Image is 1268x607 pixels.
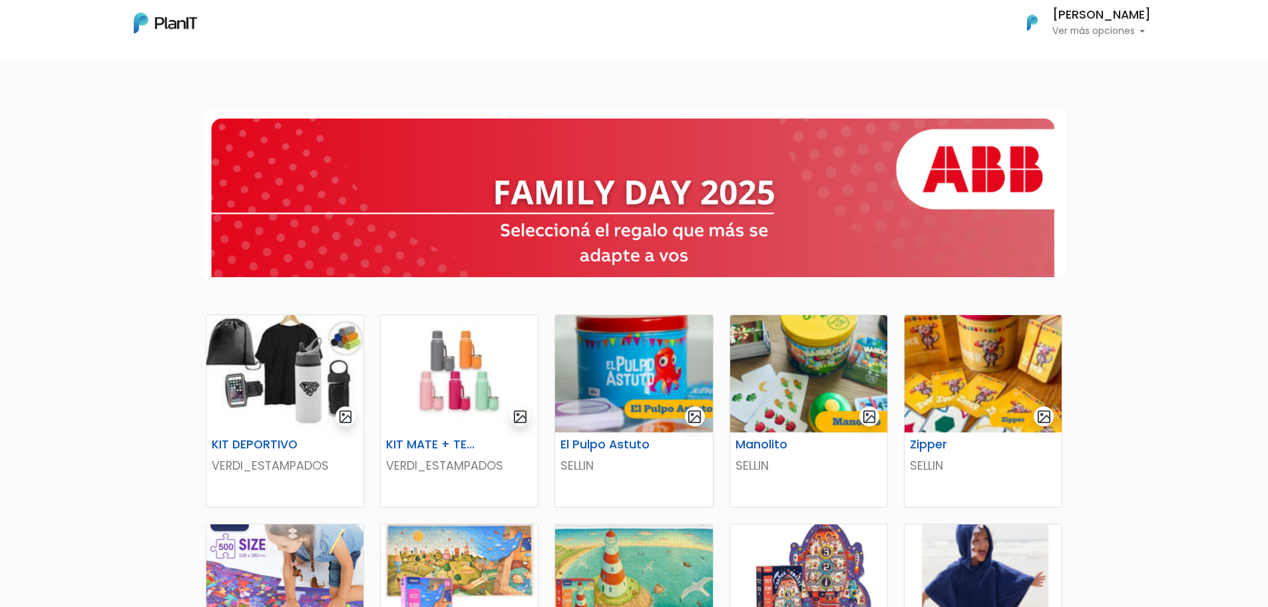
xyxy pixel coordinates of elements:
p: Ver más opciones [1052,27,1151,36]
h6: KIT MATE + TERMO [378,438,487,452]
p: VERDI_ESTAMPADOS [212,457,358,474]
a: gallery-light El Pulpo Astuto SELLIN [554,314,713,508]
img: gallery-light [862,409,877,424]
img: thumb_Captura_de_pantalla_2025-07-29_104833.png [730,315,887,432]
img: PlanIt Logo [134,13,197,33]
img: gallery-light [687,409,702,424]
img: thumb_Captura_de_pantalla_2025-07-29_101456.png [555,315,712,432]
a: gallery-light KIT DEPORTIVO VERDI_ESTAMPADOS [206,314,364,508]
button: PlanIt Logo [PERSON_NAME] Ver más opciones [1010,5,1151,40]
a: gallery-light Zipper SELLIN [904,314,1062,508]
p: VERDI_ESTAMPADOS [386,457,532,474]
h6: [PERSON_NAME] [1052,9,1151,21]
h6: Zipper [902,438,1010,452]
p: SELLIN [560,457,707,474]
p: SELLIN [736,457,882,474]
img: gallery-light [513,409,528,424]
img: thumb_Captura_de_pantalla_2025-07-29_105257.png [905,315,1062,432]
img: PlanIt Logo [1018,8,1047,37]
h6: KIT DEPORTIVO [204,438,312,452]
a: gallery-light KIT MATE + TERMO VERDI_ESTAMPADOS [380,314,538,508]
p: SELLIN [910,457,1056,474]
img: gallery-light [338,409,353,424]
img: thumb_WhatsApp_Image_2025-05-26_at_09.52.07.jpeg [206,315,363,432]
h6: El Pulpo Astuto [552,438,661,452]
img: thumb_2000___2000-Photoroom_-_2025-07-02T103351.963.jpg [381,315,538,432]
a: gallery-light Manolito SELLIN [730,314,888,508]
h6: Manolito [728,438,836,452]
img: gallery-light [1036,409,1052,424]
